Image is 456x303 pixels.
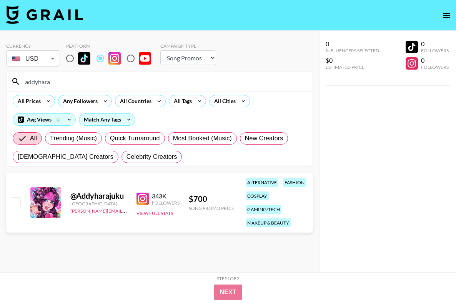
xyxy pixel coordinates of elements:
img: TikTok [78,52,90,65]
div: Estimated Price [326,64,379,70]
div: All Prices [13,95,42,107]
div: Followers [421,48,449,53]
div: 0 [326,40,379,48]
div: Influencers Selected [326,48,379,53]
button: View Full Stats [136,210,173,216]
span: Trending (Music) [50,134,97,143]
div: $0 [326,57,379,64]
img: YouTube [139,52,151,65]
span: [DEMOGRAPHIC_DATA] Creators [18,152,113,161]
input: Search by User Name [20,75,308,88]
div: Match Any Tags [79,114,135,125]
div: Step 1 of 2 [217,276,239,281]
button: Next [214,285,243,300]
img: Grail Talent [6,5,83,24]
div: cosplay [246,191,269,200]
div: gaming/tech [246,205,281,214]
span: Most Booked (Music) [173,134,232,143]
div: [GEOGRAPHIC_DATA] [70,201,127,206]
div: @ Addyharajuku [70,191,127,201]
div: 0 [421,40,449,48]
div: Platform [66,43,157,49]
div: Currency [6,43,60,49]
div: Followers [421,64,449,70]
span: New Creators [245,134,283,143]
div: Followers [152,200,180,206]
a: [PERSON_NAME][EMAIL_ADDRESS][DOMAIN_NAME] [70,206,184,214]
div: fashion [283,178,306,187]
div: Any Followers [58,95,99,107]
span: All [30,134,37,143]
iframe: Drift Widget Chat Controller [418,265,447,294]
div: 343K [152,192,180,200]
span: Celebrity Creators [126,152,177,161]
div: alternative [246,178,278,187]
img: Instagram [136,193,149,205]
div: Campaign Type [160,43,216,49]
span: Quick Turnaround [110,134,160,143]
div: All Cities [210,95,237,107]
div: All Countries [115,95,153,107]
button: open drawer [439,8,454,23]
div: 0 [421,57,449,64]
div: Song Promo Price [189,205,234,211]
div: All Tags [169,95,193,107]
div: Avg Views [13,114,75,125]
div: makeup & beauty [246,218,291,227]
div: USD [8,52,58,65]
img: Instagram [108,52,121,65]
div: $ 700 [189,194,234,204]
